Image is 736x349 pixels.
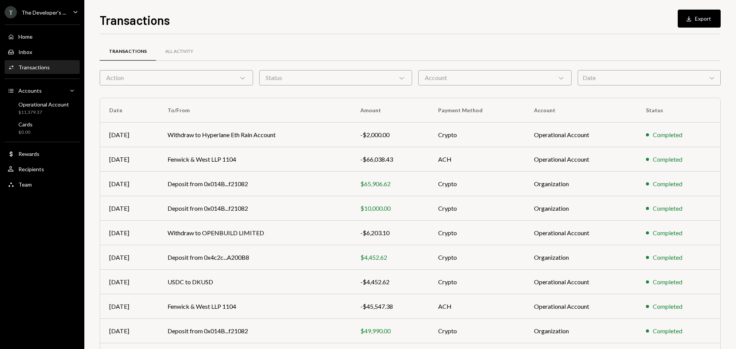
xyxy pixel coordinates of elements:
[100,12,170,28] h1: Transactions
[429,98,525,123] th: Payment Method
[5,60,80,74] a: Transactions
[525,294,637,319] td: Operational Account
[525,147,637,172] td: Operational Account
[18,109,69,116] div: $11,379.37
[109,228,149,238] div: [DATE]
[158,319,351,343] td: Deposit from 0x014B...f21082
[653,204,682,213] div: Completed
[429,270,525,294] td: Crypto
[429,245,525,270] td: Crypto
[653,302,682,311] div: Completed
[5,119,80,137] a: Cards$0.00
[429,172,525,196] td: Crypto
[5,99,80,117] a: Operational Account$11,379.37
[158,245,351,270] td: Deposit from 0x4c2c...A200B8
[525,221,637,245] td: Operational Account
[158,294,351,319] td: Fenwick & West LLP 1104
[578,70,721,85] div: Date
[109,130,149,139] div: [DATE]
[351,98,429,123] th: Amount
[637,98,720,123] th: Status
[525,319,637,343] td: Organization
[109,204,149,213] div: [DATE]
[429,196,525,221] td: Crypto
[360,302,420,311] div: -$45,547.38
[525,172,637,196] td: Organization
[109,277,149,287] div: [DATE]
[525,123,637,147] td: Operational Account
[18,151,39,157] div: Rewards
[360,228,420,238] div: -$6,203.10
[5,6,17,18] div: T
[5,162,80,176] a: Recipients
[18,129,33,136] div: $0.00
[259,70,412,85] div: Status
[100,98,158,123] th: Date
[5,84,80,97] a: Accounts
[429,319,525,343] td: Crypto
[525,245,637,270] td: Organization
[525,270,637,294] td: Operational Account
[653,179,682,188] div: Completed
[360,204,420,213] div: $10,000.00
[18,121,33,128] div: Cards
[653,326,682,336] div: Completed
[21,9,66,16] div: The Developer's ...
[109,326,149,336] div: [DATE]
[158,123,351,147] td: Withdraw to Hyperlane Eth Rain Account
[429,221,525,245] td: Crypto
[18,49,32,55] div: Inbox
[360,179,420,188] div: $65,906.62
[18,33,33,40] div: Home
[5,45,80,59] a: Inbox
[109,179,149,188] div: [DATE]
[360,253,420,262] div: $4,452.62
[678,10,721,28] button: Export
[653,253,682,262] div: Completed
[165,48,193,55] div: All Activity
[158,270,351,294] td: USDC to DKUSD
[100,70,253,85] div: Action
[5,147,80,161] a: Rewards
[158,196,351,221] td: Deposit from 0x014B...f21082
[653,228,682,238] div: Completed
[525,196,637,221] td: Organization
[158,221,351,245] td: Withdraw to OPENBUILD LIMITED
[18,64,50,70] div: Transactions
[109,155,149,164] div: [DATE]
[100,42,156,61] a: Transactions
[18,181,32,188] div: Team
[18,166,44,172] div: Recipients
[360,130,420,139] div: -$2,000.00
[109,48,147,55] div: Transactions
[653,130,682,139] div: Completed
[158,98,351,123] th: To/From
[429,147,525,172] td: ACH
[360,277,420,287] div: -$4,452.62
[158,172,351,196] td: Deposit from 0x014B...f21082
[156,42,202,61] a: All Activity
[360,155,420,164] div: -$66,038.43
[5,29,80,43] a: Home
[158,147,351,172] td: Fenwick & West LLP 1104
[360,326,420,336] div: $49,990.00
[18,87,42,94] div: Accounts
[18,101,69,108] div: Operational Account
[653,277,682,287] div: Completed
[5,177,80,191] a: Team
[525,98,637,123] th: Account
[429,294,525,319] td: ACH
[429,123,525,147] td: Crypto
[653,155,682,164] div: Completed
[418,70,572,85] div: Account
[109,253,149,262] div: [DATE]
[109,302,149,311] div: [DATE]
